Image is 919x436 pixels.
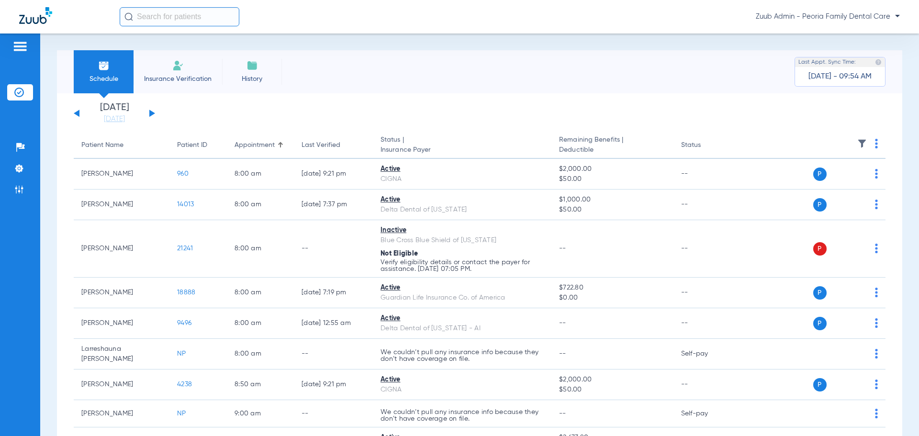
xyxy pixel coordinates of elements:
[551,132,673,159] th: Remaining Benefits |
[172,60,184,71] img: Manual Insurance Verification
[373,132,551,159] th: Status |
[294,190,373,220] td: [DATE] 7:37 PM
[74,220,169,278] td: [PERSON_NAME]
[559,350,566,357] span: --
[673,278,738,308] td: --
[875,288,878,297] img: group-dot-blue.svg
[559,410,566,417] span: --
[141,74,215,84] span: Insurance Verification
[673,308,738,339] td: --
[12,41,28,52] img: hamburger-icon
[381,409,544,422] p: We couldn’t pull any insurance info because they don’t have coverage on file.
[875,244,878,253] img: group-dot-blue.svg
[177,201,194,208] span: 14013
[559,320,566,326] span: --
[875,139,878,148] img: group-dot-blue.svg
[74,278,169,308] td: [PERSON_NAME]
[177,289,195,296] span: 18888
[808,72,872,81] span: [DATE] - 09:54 AM
[813,317,827,330] span: P
[875,380,878,389] img: group-dot-blue.svg
[381,259,544,272] p: Verify eligibility details or contact the payer for assistance. [DATE] 07:05 PM.
[81,140,123,150] div: Patient Name
[302,140,340,150] div: Last Verified
[235,140,286,150] div: Appointment
[673,369,738,400] td: --
[247,60,258,71] img: History
[875,169,878,179] img: group-dot-blue.svg
[559,245,566,252] span: --
[673,190,738,220] td: --
[381,235,544,246] div: Blue Cross Blue Shield of [US_STATE]
[81,74,126,84] span: Schedule
[381,195,544,205] div: Active
[177,320,191,326] span: 9496
[381,375,544,385] div: Active
[177,410,186,417] span: NP
[227,400,294,427] td: 9:00 AM
[120,7,239,26] input: Search for patients
[813,286,827,300] span: P
[559,385,665,395] span: $50.00
[177,140,219,150] div: Patient ID
[673,220,738,278] td: --
[673,159,738,190] td: --
[559,293,665,303] span: $0.00
[875,59,882,66] img: last sync help info
[74,308,169,339] td: [PERSON_NAME]
[875,318,878,328] img: group-dot-blue.svg
[559,174,665,184] span: $50.00
[673,132,738,159] th: Status
[813,378,827,391] span: P
[177,140,207,150] div: Patient ID
[673,400,738,427] td: Self-pay
[227,190,294,220] td: 8:00 AM
[294,159,373,190] td: [DATE] 9:21 PM
[74,400,169,427] td: [PERSON_NAME]
[74,159,169,190] td: [PERSON_NAME]
[798,57,856,67] span: Last Appt. Sync Time:
[381,225,544,235] div: Inactive
[381,293,544,303] div: Guardian Life Insurance Co. of America
[875,409,878,418] img: group-dot-blue.svg
[813,198,827,212] span: P
[294,220,373,278] td: --
[381,205,544,215] div: Delta Dental of [US_STATE]
[381,164,544,174] div: Active
[294,339,373,369] td: --
[177,350,186,357] span: NP
[235,140,275,150] div: Appointment
[74,339,169,369] td: Larreshauna [PERSON_NAME]
[177,381,192,388] span: 4238
[227,278,294,308] td: 8:00 AM
[813,242,827,256] span: P
[19,7,52,24] img: Zuub Logo
[227,369,294,400] td: 8:50 AM
[177,245,193,252] span: 21241
[559,145,665,155] span: Deductible
[559,195,665,205] span: $1,000.00
[294,308,373,339] td: [DATE] 12:55 AM
[74,190,169,220] td: [PERSON_NAME]
[294,400,373,427] td: --
[756,12,900,22] span: Zuub Admin - Peoria Family Dental Care
[381,283,544,293] div: Active
[74,369,169,400] td: [PERSON_NAME]
[381,145,544,155] span: Insurance Payer
[381,313,544,324] div: Active
[559,205,665,215] span: $50.00
[227,339,294,369] td: 8:00 AM
[875,349,878,358] img: group-dot-blue.svg
[381,385,544,395] div: CIGNA
[124,12,133,21] img: Search Icon
[381,174,544,184] div: CIGNA
[294,278,373,308] td: [DATE] 7:19 PM
[229,74,275,84] span: History
[857,139,867,148] img: filter.svg
[177,170,189,177] span: 960
[227,159,294,190] td: 8:00 AM
[559,375,665,385] span: $2,000.00
[559,283,665,293] span: $722.80
[673,339,738,369] td: Self-pay
[813,168,827,181] span: P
